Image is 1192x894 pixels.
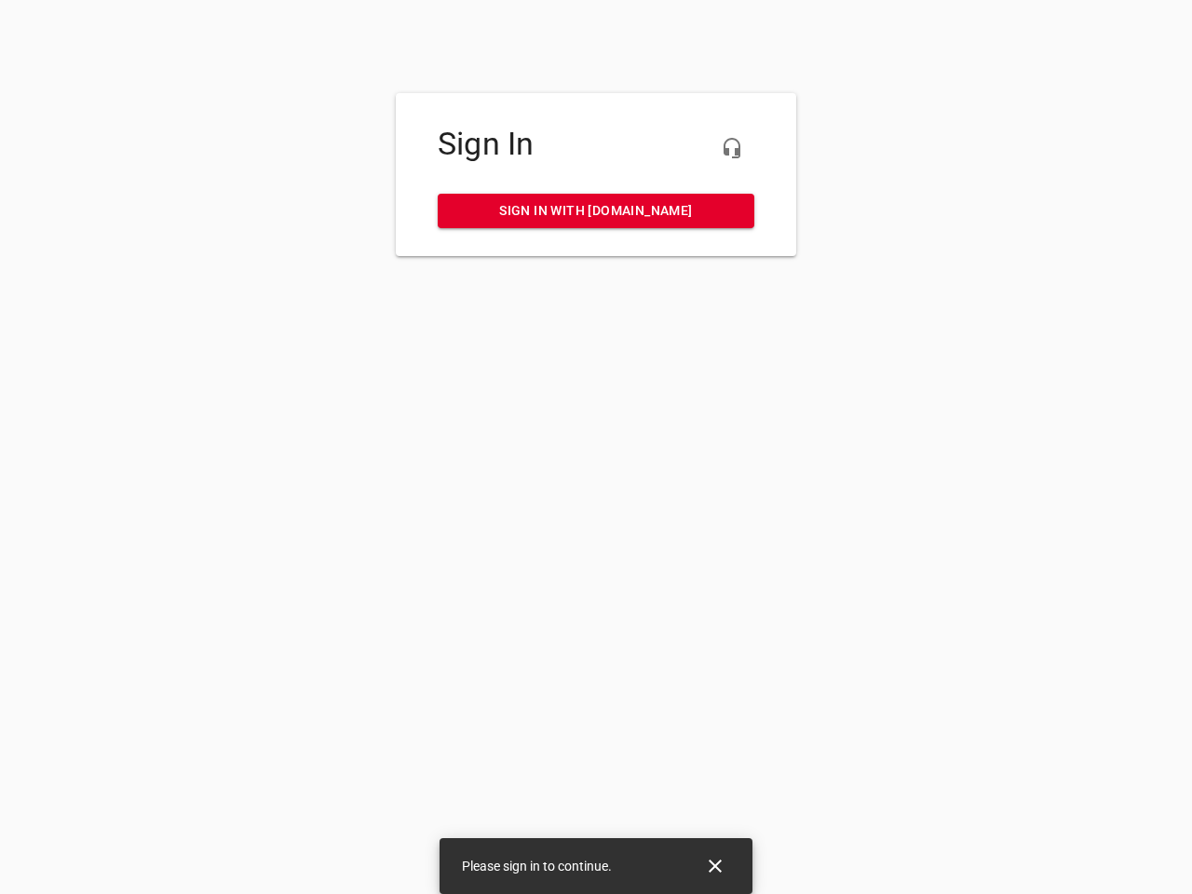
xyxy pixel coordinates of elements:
[453,199,739,223] span: Sign in with [DOMAIN_NAME]
[438,194,754,228] a: Sign in with [DOMAIN_NAME]
[710,126,754,170] button: Live Chat
[462,859,612,874] span: Please sign in to continue.
[693,844,738,888] button: Close
[438,126,754,163] h4: Sign In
